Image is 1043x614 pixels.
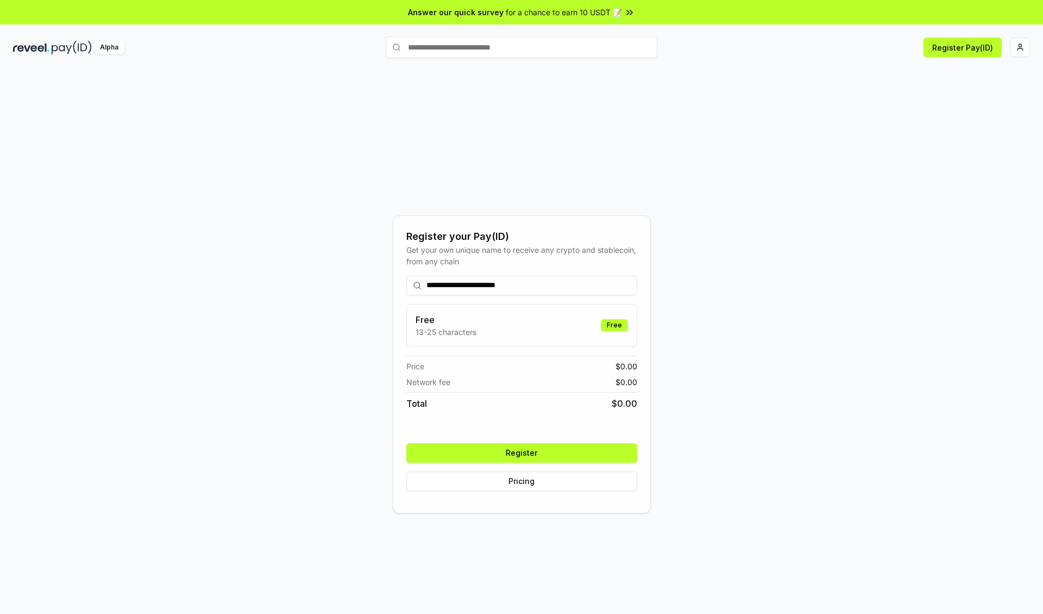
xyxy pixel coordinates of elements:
[52,41,92,54] img: pay_id
[615,376,637,388] span: $ 0.00
[416,326,476,338] p: 13-25 characters
[406,443,637,463] button: Register
[408,7,504,18] span: Answer our quick survey
[506,7,622,18] span: for a chance to earn 10 USDT 📝
[406,376,450,388] span: Network fee
[416,313,476,326] h3: Free
[923,38,1002,57] button: Register Pay(ID)
[406,244,637,267] div: Get your own unique name to receive any crypto and stablecoin, from any chain
[406,397,427,410] span: Total
[612,397,637,410] span: $ 0.00
[601,319,628,331] div: Free
[615,361,637,372] span: $ 0.00
[94,41,124,54] div: Alpha
[406,361,424,372] span: Price
[406,229,637,244] div: Register your Pay(ID)
[13,41,49,54] img: reveel_dark
[406,472,637,491] button: Pricing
